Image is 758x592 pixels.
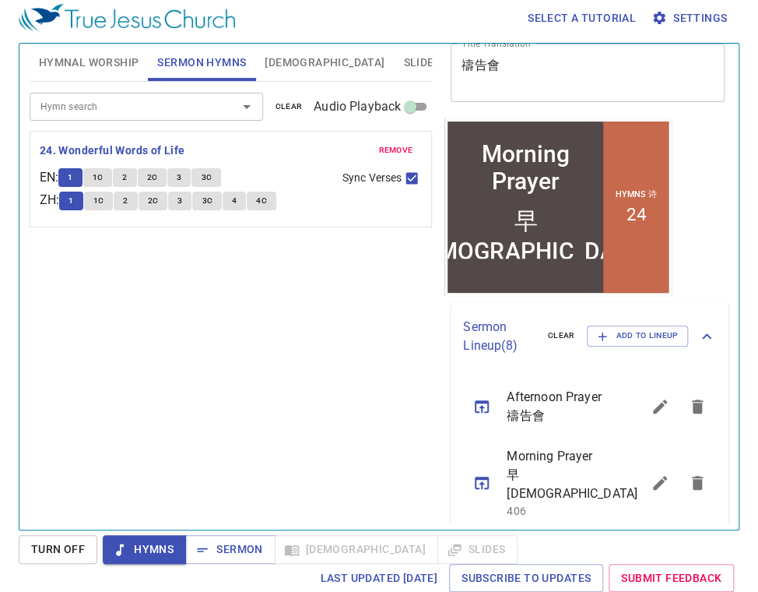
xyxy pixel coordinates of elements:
button: Settings [648,4,733,33]
div: Sermon Lineup(8)clearAdd to Lineup [451,302,728,371]
span: 4C [256,194,267,208]
button: 3 [167,168,191,187]
button: 4 [223,192,246,210]
span: clear [548,329,575,343]
span: Subscribe to Updates [461,569,591,588]
span: Hymnal Worship [39,53,139,72]
span: 3C [201,171,212,185]
p: Sermon Lineup ( 8 ) [463,318,535,355]
button: 2C [138,168,167,187]
iframe: from-child [444,118,672,296]
button: Hymns [103,535,186,564]
button: 1 [58,168,82,187]
button: 2 [114,192,137,210]
span: 2C [148,194,159,208]
span: Settings [654,9,727,28]
span: Sync Verses [342,170,402,186]
button: 3C [191,168,221,187]
span: 1 [68,171,72,185]
button: 1C [84,192,114,210]
span: 1 [68,194,73,208]
span: Slides [403,53,440,72]
button: clear [266,97,312,116]
p: ZH : [40,191,59,210]
span: [DEMOGRAPHIC_DATA] [265,53,384,72]
span: Morning Prayer 早[DEMOGRAPHIC_DATA] [507,447,604,503]
span: Turn Off [31,540,85,559]
span: 4 [232,194,237,208]
span: 3C [202,194,212,208]
button: 1C [83,168,113,187]
span: clear [275,100,303,114]
span: Last updated [DATE] [320,569,437,588]
p: EN : [40,168,58,187]
button: Sermon [185,535,275,564]
span: 3 [177,194,182,208]
span: Audio Playback [314,97,401,116]
button: 2C [139,192,168,210]
span: 2 [122,171,127,185]
b: 24. Wonderful Words of Life [40,141,185,160]
img: True Jesus Church [19,4,235,32]
span: Select a tutorial [528,9,636,28]
button: 2 [113,168,136,187]
span: 1C [93,171,104,185]
span: remove [378,143,412,157]
button: Select a tutorial [521,4,642,33]
span: Sermon [198,540,262,559]
textarea: 早[DEMOGRAPHIC_DATA] [461,58,714,87]
span: Submit Feedback [621,569,721,588]
button: Turn Off [19,535,97,564]
button: Open [236,96,258,118]
span: 1C [93,194,104,208]
button: remove [369,141,422,160]
button: clear [539,326,584,345]
span: Add to Lineup [597,329,678,343]
span: Afternoon Prayer 禱告會 [507,388,604,425]
span: 2 [123,194,128,208]
button: 4C [247,192,276,210]
button: 3 [168,192,191,210]
button: 24. Wonderful Words of Life [40,141,188,160]
button: Add to Lineup [587,326,688,346]
span: 2C [147,171,158,185]
span: Hymns [115,540,174,559]
span: Sermon Hymns [157,53,246,72]
p: Hymns 诗 [171,71,212,82]
p: 406 [507,503,604,519]
button: 1 [59,192,82,210]
span: 3 [177,171,181,185]
button: 3C [192,192,222,210]
li: 24 [181,86,202,107]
